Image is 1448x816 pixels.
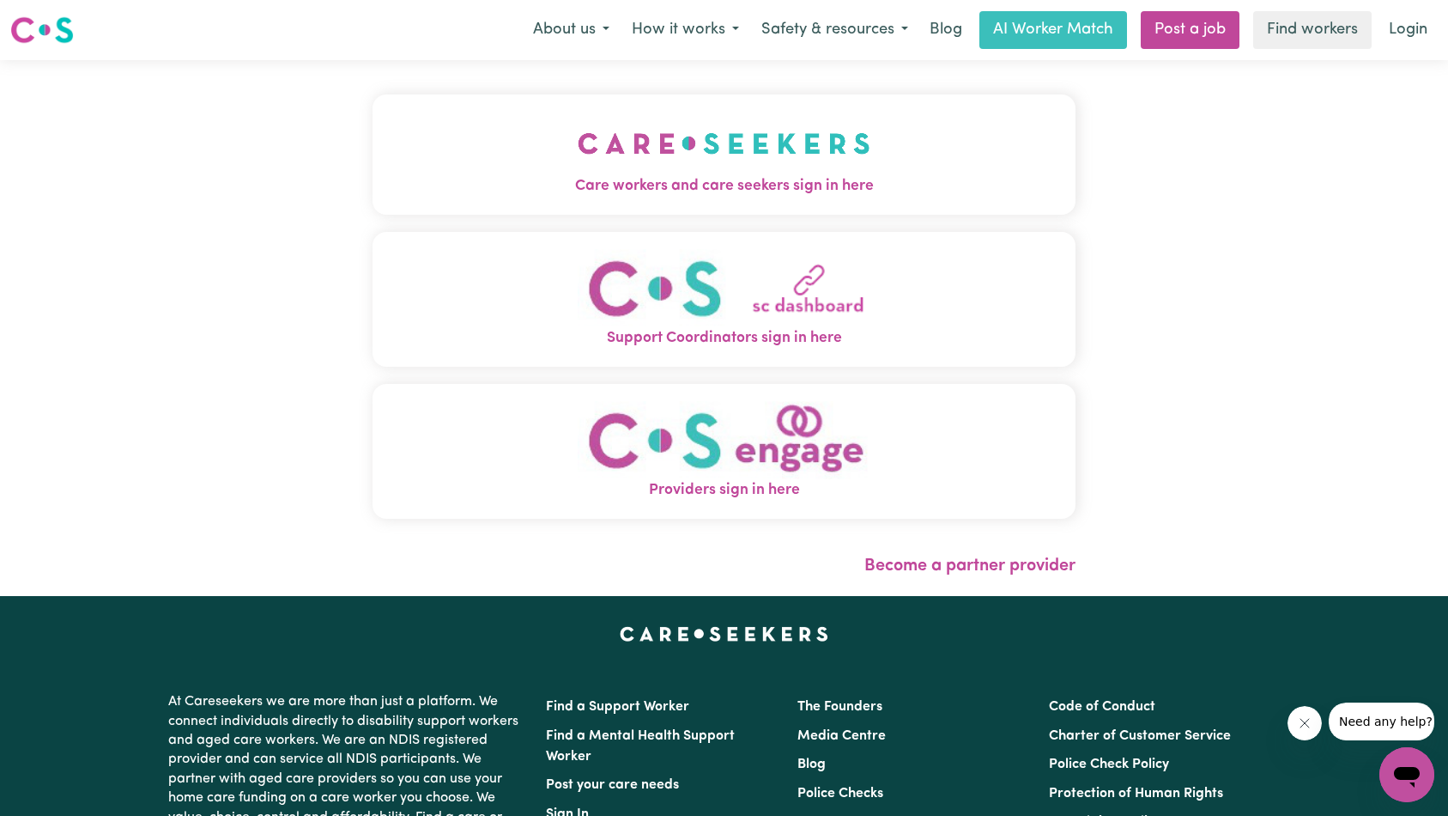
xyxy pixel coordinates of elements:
[373,384,1076,519] button: Providers sign in here
[979,11,1127,49] a: AI Worker Match
[1049,787,1223,801] a: Protection of Human Rights
[546,778,679,792] a: Post your care needs
[1379,747,1434,802] iframe: Button to launch messaging window
[797,729,886,743] a: Media Centre
[797,758,826,771] a: Blog
[1049,758,1169,771] a: Police Check Policy
[10,10,74,50] a: Careseekers logo
[373,479,1076,502] span: Providers sign in here
[1253,11,1372,49] a: Find workers
[1378,11,1438,49] a: Login
[620,627,828,641] a: Careseekers home page
[373,175,1076,198] span: Care workers and care seekers sign in here
[10,15,74,46] img: Careseekers logo
[864,557,1075,575] a: Become a partner provider
[1141,11,1239,49] a: Post a job
[797,787,883,801] a: Police Checks
[919,11,972,49] a: Blog
[1287,706,1322,740] iframe: Close message
[373,232,1076,367] button: Support Coordinators sign in here
[373,327,1076,350] span: Support Coordinators sign in here
[546,700,689,714] a: Find a Support Worker
[1049,700,1155,714] a: Code of Conduct
[621,12,750,48] button: How it works
[373,94,1076,215] button: Care workers and care seekers sign in here
[1049,729,1231,743] a: Charter of Customer Service
[797,700,882,714] a: The Founders
[522,12,621,48] button: About us
[1329,703,1434,740] iframe: Message from company
[546,729,735,764] a: Find a Mental Health Support Worker
[750,12,919,48] button: Safety & resources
